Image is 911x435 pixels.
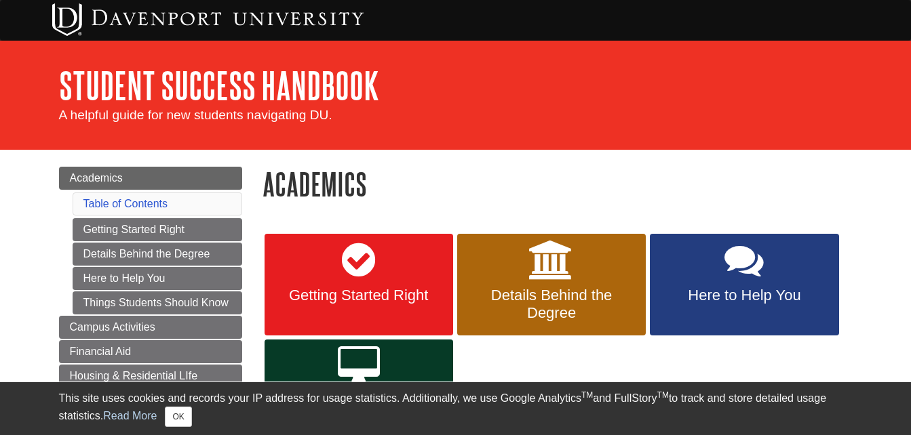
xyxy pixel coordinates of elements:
span: Details Behind the Degree [467,287,636,322]
a: Getting Started Right [265,234,453,335]
a: Housing & Residential LIfe [59,365,242,388]
span: A helpful guide for new students navigating DU. [59,108,332,122]
a: Here to Help You [650,234,838,335]
button: Close [165,407,191,427]
a: Financial Aid [59,340,242,363]
sup: TM [657,390,669,400]
a: Table of Contents [83,198,168,209]
span: Here to Help You [660,287,828,304]
span: Housing & Residential LIfe [70,370,198,381]
a: Getting Started Right [73,218,242,241]
span: Getting Started Right [275,287,443,304]
img: Davenport University [52,3,364,36]
a: Things Students Should Know [73,291,242,314]
span: Academics [70,172,123,184]
a: Details Behind the Degree [457,234,646,335]
a: Details Behind the Degree [73,243,242,266]
a: Student Success Handbook [59,64,379,106]
a: Campus Activities [59,316,242,339]
h1: Academics [263,167,853,201]
span: Financial Aid [70,346,132,357]
a: Here to Help You [73,267,242,290]
a: Academics [59,167,242,190]
a: Read More [103,410,157,421]
span: Campus Activities [70,321,155,333]
sup: TM [581,390,593,400]
div: This site uses cookies and records your IP address for usage statistics. Additionally, we use Goo... [59,390,853,427]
